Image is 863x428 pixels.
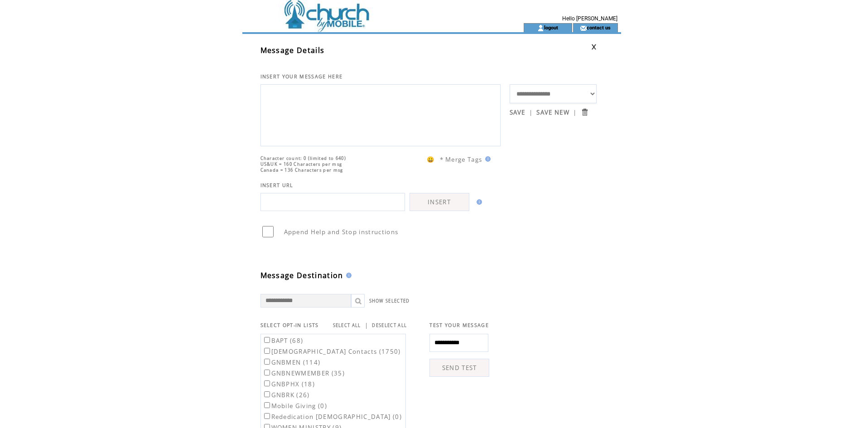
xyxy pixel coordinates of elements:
[260,270,343,280] span: Message Destination
[260,322,319,328] span: SELECT OPT-IN LISTS
[284,228,399,236] span: Append Help and Stop instructions
[264,359,270,365] input: GNBMEN (114)
[262,380,315,388] label: GNBPHX (18)
[262,337,304,345] label: BAPT (68)
[264,380,270,386] input: GNBPHX (18)
[369,298,410,304] a: SHOW SELECTED
[264,402,270,408] input: Mobile Giving (0)
[544,24,558,30] a: logout
[262,391,310,399] label: GNBRK (26)
[260,182,294,188] span: INSERT URL
[260,73,343,80] span: INSERT YOUR MESSAGE HERE
[260,155,347,161] span: Character count: 0 (limited to 640)
[333,322,361,328] a: SELECT ALL
[264,391,270,397] input: GNBRK (26)
[510,108,526,116] a: SAVE
[580,108,589,116] input: Submit
[429,322,489,328] span: TEST YOUR MESSAGE
[372,322,407,328] a: DESELECT ALL
[365,321,368,329] span: |
[260,45,325,55] span: Message Details
[474,199,482,205] img: help.gif
[264,413,270,419] input: Rededication [DEMOGRAPHIC_DATA] (0)
[264,348,270,354] input: [DEMOGRAPHIC_DATA] Contacts (1750)
[580,24,587,32] img: contact_us_icon.gif
[587,24,611,30] a: contact us
[260,167,343,173] span: Canada = 136 Characters per msg
[264,370,270,375] input: GNBNEWMEMBER (35)
[529,108,533,116] span: |
[260,161,342,167] span: US&UK = 160 Characters per msg
[573,108,577,116] span: |
[262,402,328,410] label: Mobile Giving (0)
[262,413,402,421] label: Rededication [DEMOGRAPHIC_DATA] (0)
[262,347,401,356] label: [DEMOGRAPHIC_DATA] Contacts (1750)
[429,359,489,377] a: SEND TEST
[264,337,270,343] input: BAPT (68)
[482,156,491,162] img: help.gif
[427,155,435,164] span: 😀
[537,24,544,32] img: account_icon.gif
[562,15,617,22] span: Hello [PERSON_NAME]
[440,155,482,164] span: * Merge Tags
[343,273,352,278] img: help.gif
[262,358,321,366] label: GNBMEN (114)
[536,108,569,116] a: SAVE NEW
[410,193,469,211] a: INSERT
[262,369,345,377] label: GNBNEWMEMBER (35)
